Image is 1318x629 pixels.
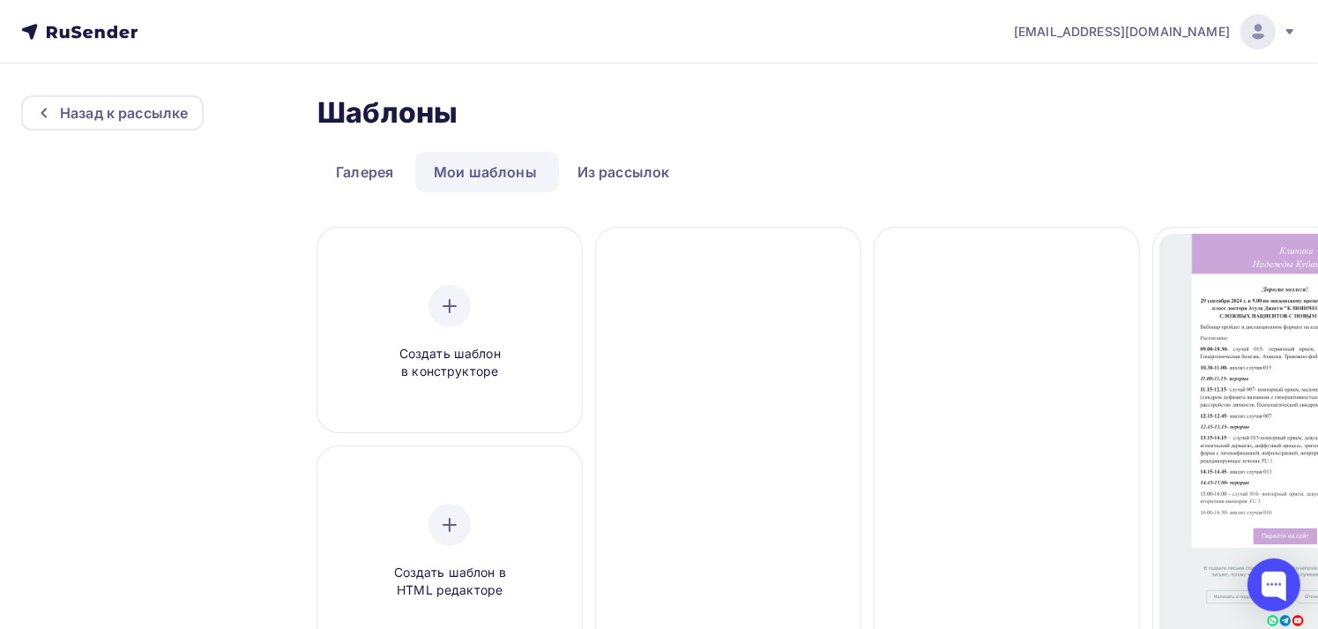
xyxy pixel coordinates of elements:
[317,152,412,192] a: Галерея
[366,564,533,600] span: Создать шаблон в HTML редакторе
[1014,14,1297,49] a: [EMAIL_ADDRESS][DOMAIN_NAME]
[366,345,533,381] span: Создать шаблон в конструкторе
[559,152,689,192] a: Из рассылок
[60,102,188,124] div: Назад к рассылке
[415,152,555,192] a: Мои шаблоны
[317,95,458,131] h2: Шаблоны
[1014,23,1230,41] span: [EMAIL_ADDRESS][DOMAIN_NAME]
